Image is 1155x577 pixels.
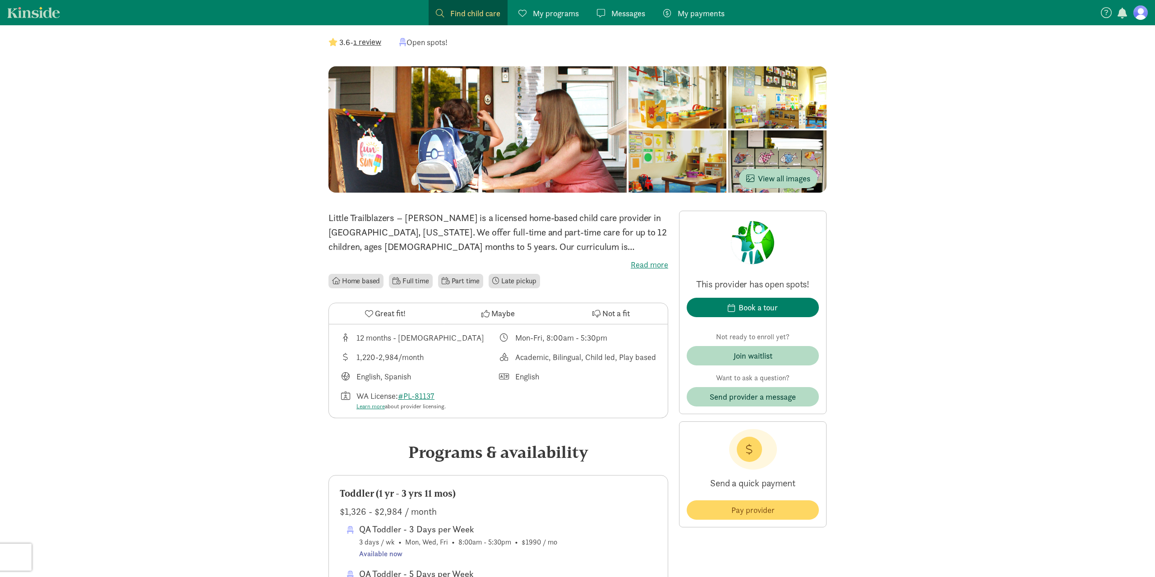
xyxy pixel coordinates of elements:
div: English [515,370,539,383]
div: 12 months - [DEMOGRAPHIC_DATA] [356,332,484,344]
div: Age range for children that this provider cares for [340,332,499,344]
span: Find child care [450,7,500,19]
p: This provider has open spots! [687,278,819,291]
div: - [328,36,381,48]
div: Academic, Bilingual, Child led, Play based [515,351,656,363]
div: Open spots! [399,36,448,48]
div: Languages taught [340,370,499,383]
li: Part time [438,274,483,288]
img: Provider logo [729,218,777,267]
span: View all images [746,172,810,185]
div: Toddler (1 yr - 3 yrs 11 mos) [340,486,657,501]
span: Pay provider [731,504,775,516]
div: Class schedule [499,332,657,344]
a: #PL-81137 [398,391,434,401]
span: My payments [678,7,725,19]
p: Not ready to enroll yet? [687,332,819,342]
div: WA License: [356,390,446,411]
div: Available now [359,548,557,560]
button: Join waitlist [687,346,819,365]
li: Home based [328,274,383,288]
button: Send provider a message [687,387,819,406]
div: QA Toddler - 3 Days per Week [359,522,557,536]
div: Book a tour [739,301,778,314]
p: Send a quick payment [687,470,819,497]
a: Kinside [7,7,60,18]
p: Little Trailblazers – [PERSON_NAME] is a licensed home-based child care provider in [GEOGRAPHIC_D... [328,211,668,254]
button: Great fit! [329,303,442,324]
div: Join waitlist [734,350,772,362]
button: View all images [739,169,818,188]
li: Full time [389,274,432,288]
div: Mon-Fri, 8:00am - 5:30pm [515,332,607,344]
button: Book a tour [687,298,819,317]
span: Send provider a message [710,391,796,403]
strong: 3.6 [339,37,350,47]
div: about provider licensing. [356,402,446,411]
span: 3 days / wk • Mon, Wed, Fri • 8:00am - 5:30pm • $1990 / mo [359,522,557,559]
div: English, Spanish [356,370,411,383]
li: Late pickup [489,274,540,288]
span: My programs [533,7,579,19]
div: Languages spoken [499,370,657,383]
div: Average tuition for this program [340,351,499,363]
span: Great fit! [375,307,406,319]
button: 1 review [353,36,381,48]
span: Maybe [491,307,515,319]
p: Want to ask a question? [687,373,819,383]
button: Maybe [442,303,554,324]
button: Not a fit [555,303,668,324]
span: Messages [611,7,645,19]
div: Programs & availability [328,440,668,464]
div: License number [340,390,499,411]
div: 1,220-2,984/month [356,351,424,363]
label: Read more [328,259,668,270]
a: Learn more [356,402,385,410]
span: Not a fit [602,307,630,319]
div: $1,326 - $2,984 / month [340,504,657,519]
div: This provider's education philosophy [499,351,657,363]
